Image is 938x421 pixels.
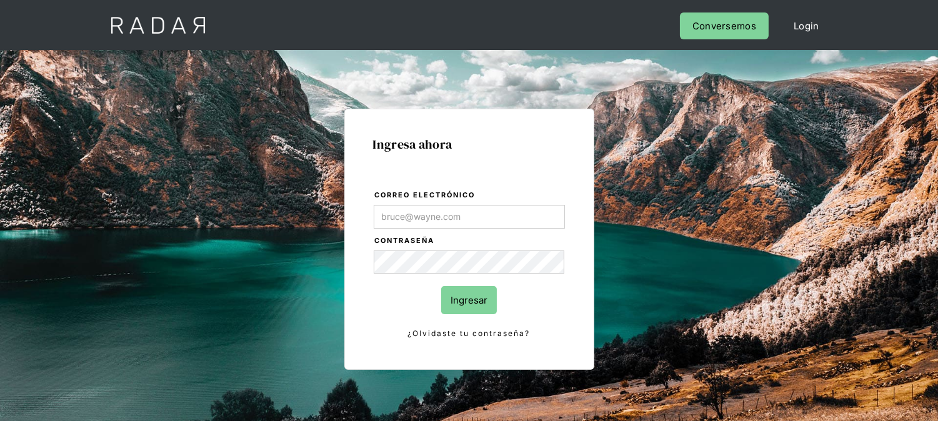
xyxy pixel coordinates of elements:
[781,12,832,39] a: Login
[374,205,565,229] input: bruce@wayne.com
[374,327,565,340] a: ¿Olvidaste tu contraseña?
[375,235,565,247] label: Contraseña
[373,189,566,341] form: Login Form
[375,189,565,202] label: Correo electrónico
[373,137,566,151] h1: Ingresa ahora
[441,286,497,314] input: Ingresar
[680,12,769,39] a: Conversemos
